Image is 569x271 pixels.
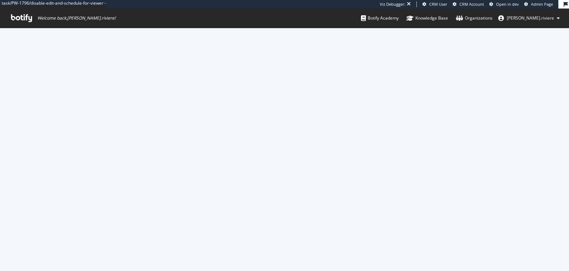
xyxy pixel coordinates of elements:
span: Welcome back, [PERSON_NAME].riviere ! [37,15,116,21]
span: Open in dev [496,1,519,7]
div: Botify Academy [361,15,399,22]
a: Open in dev [489,1,519,7]
a: Botify Academy [361,9,399,28]
a: CRM Account [453,1,484,7]
div: Organizations [456,15,493,22]
a: Knowledge Base [406,9,448,28]
span: CRM User [429,1,447,7]
a: CRM User [422,1,447,7]
span: emmanuel.riviere [507,15,554,21]
div: animation [259,131,310,156]
span: CRM Account [459,1,484,7]
button: [PERSON_NAME].riviere [493,12,565,24]
div: Knowledge Base [406,15,448,22]
div: Viz Debugger: [380,1,405,7]
span: Admin Page [531,1,553,7]
a: Admin Page [524,1,553,7]
a: Organizations [456,9,493,28]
